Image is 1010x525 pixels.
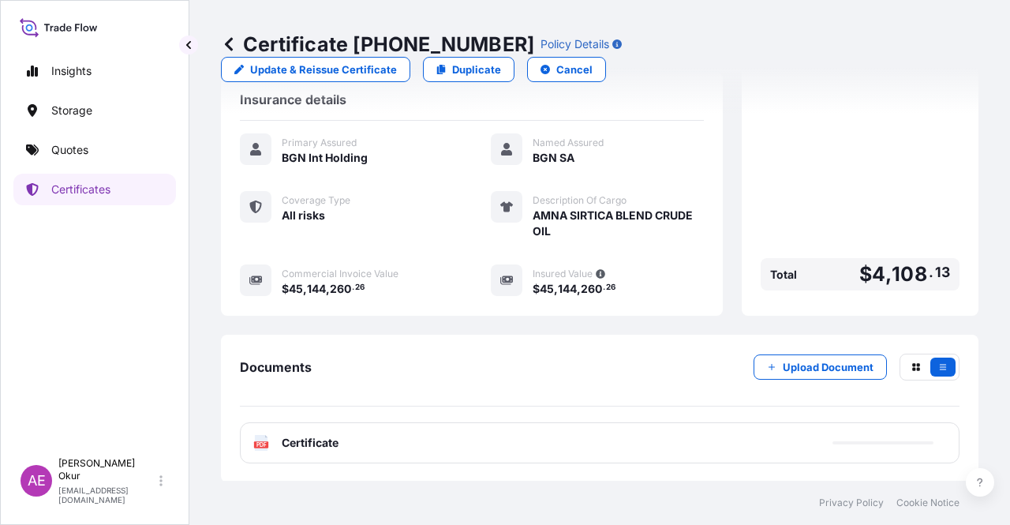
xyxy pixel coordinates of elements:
[819,497,884,509] a: Privacy Policy
[256,442,267,448] text: PDF
[289,283,303,294] span: 45
[533,208,704,239] span: AMNA SIRTICA BLEND CRUDE OIL
[51,63,92,79] p: Insights
[51,182,110,197] p: Certificates
[13,174,176,205] a: Certificates
[282,268,398,280] span: Commercial Invoice Value
[13,55,176,87] a: Insights
[929,268,933,277] span: .
[307,283,326,294] span: 144
[282,137,357,149] span: Primary Assured
[558,283,577,294] span: 144
[872,264,885,284] span: 4
[58,486,156,504] p: [EMAIL_ADDRESS][DOMAIN_NAME]
[330,283,351,294] span: 260
[282,435,339,451] span: Certificate
[355,285,365,291] span: 26
[221,57,410,82] a: Update & Reissue Certificate
[282,194,350,207] span: Coverage Type
[282,283,289,294] span: $
[554,283,558,294] span: ,
[303,283,307,294] span: ,
[783,359,873,375] p: Upload Document
[533,268,593,280] span: Insured Value
[770,267,797,283] span: Total
[352,285,354,291] span: .
[606,285,615,291] span: 26
[423,57,514,82] a: Duplicate
[452,62,501,77] p: Duplicate
[581,283,602,294] span: 260
[533,194,627,207] span: Description Of Cargo
[935,268,950,277] span: 13
[250,62,397,77] p: Update & Reissue Certificate
[603,285,605,291] span: .
[885,264,892,284] span: ,
[896,497,959,509] a: Cookie Notice
[240,359,312,375] span: Documents
[892,264,927,284] span: 108
[51,142,88,158] p: Quotes
[754,354,887,380] button: Upload Document
[13,134,176,166] a: Quotes
[533,283,540,294] span: $
[541,36,609,52] p: Policy Details
[58,457,156,482] p: [PERSON_NAME] Okur
[326,283,330,294] span: ,
[28,473,46,489] span: AE
[221,32,534,57] p: Certificate [PHONE_NUMBER]
[282,150,368,166] span: BGN Int Holding
[533,137,604,149] span: Named Assured
[577,283,581,294] span: ,
[859,264,872,284] span: $
[13,95,176,126] a: Storage
[540,283,554,294] span: 45
[527,57,606,82] button: Cancel
[51,103,92,118] p: Storage
[556,62,593,77] p: Cancel
[282,208,325,223] span: All risks
[533,150,574,166] span: BGN SA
